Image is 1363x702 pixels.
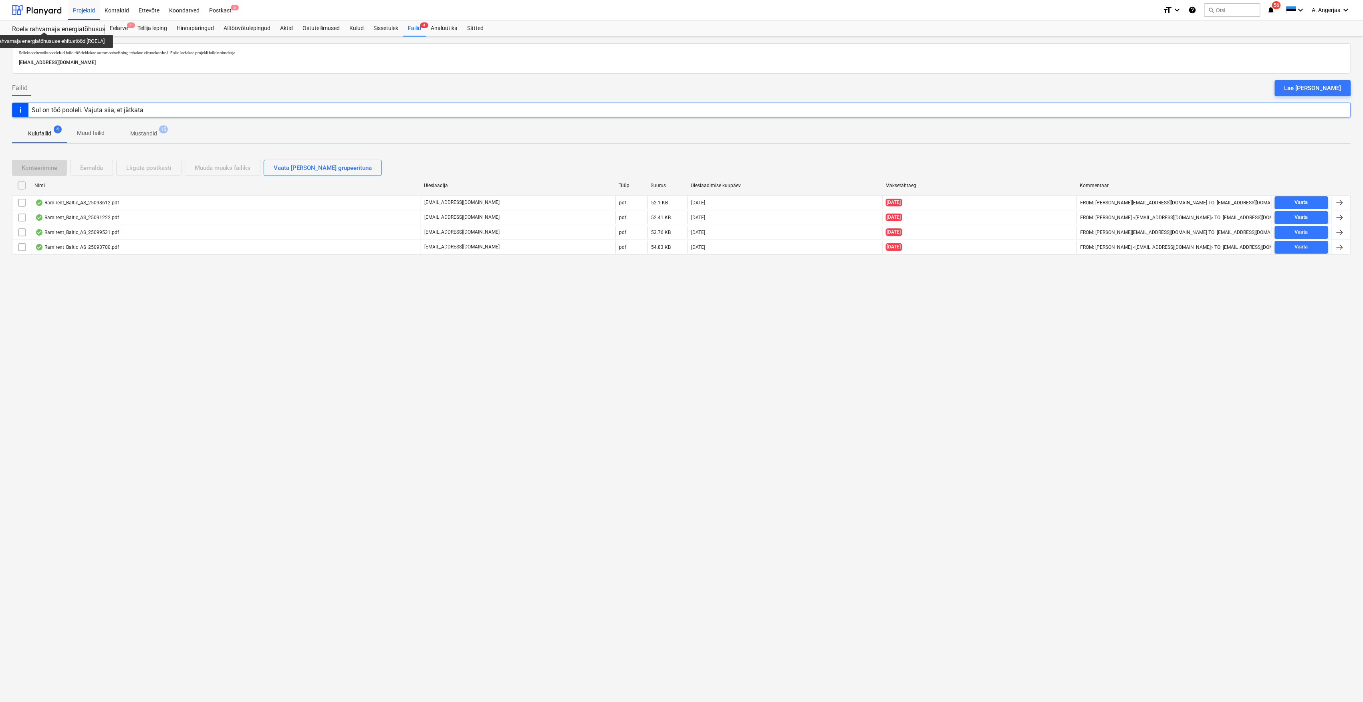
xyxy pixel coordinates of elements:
button: Lae [PERSON_NAME] [1275,80,1351,96]
div: Ramirent_Baltic_AS_25091222.pdf [35,214,119,221]
a: Ostutellimused [298,20,345,36]
div: Ramirent_Baltic_AS_25099531.pdf [35,229,119,236]
div: Failid [403,20,426,36]
button: Vaata [1275,241,1328,254]
p: Sellele aadressile saadetud failid töödeldakse automaatselt ning tehakse viirusekontroll. Failid ... [19,50,1344,55]
a: Sätted [462,20,488,36]
p: [EMAIL_ADDRESS][DOMAIN_NAME] [424,244,500,250]
div: [DATE] [691,230,705,235]
span: 1 [127,22,135,28]
div: 54.83 KB [651,244,671,250]
p: [EMAIL_ADDRESS][DOMAIN_NAME] [424,199,500,206]
div: Ramirent_Baltic_AS_25093700.pdf [35,244,119,250]
p: Muud failid [77,129,105,137]
div: Üleslaadimise kuupäev [691,183,879,188]
div: 53.76 KB [651,230,671,235]
div: Andmed failist loetud [35,200,43,206]
button: Vaata [1275,196,1328,209]
a: Aktid [275,20,298,36]
div: [DATE] [691,200,705,206]
div: Lae [PERSON_NAME] [1284,83,1341,93]
div: Andmed failist loetud [35,214,43,221]
span: 56 [1272,1,1281,9]
i: keyboard_arrow_down [1172,5,1182,15]
div: 52.1 KB [651,200,668,206]
span: 15 [159,125,168,133]
div: Vaata [1295,228,1308,237]
a: Failid4 [403,20,426,36]
div: 52.41 KB [651,215,671,220]
div: Suurus [651,183,684,188]
span: 4 [54,125,62,133]
button: Vaata [1275,211,1328,224]
i: notifications [1267,5,1275,15]
p: [EMAIL_ADDRESS][DOMAIN_NAME] [19,58,1344,67]
a: Hinnapäringud [172,20,219,36]
span: 6 [231,5,239,10]
div: Vaata [1295,213,1308,222]
button: Otsi [1204,3,1260,17]
span: A. Angerjas [1312,7,1341,13]
i: keyboard_arrow_down [1296,5,1306,15]
p: Kulufailid [28,129,51,138]
span: Failid [12,83,28,93]
div: Ramirent_Baltic_AS_25098612.pdf [35,200,119,206]
span: search [1208,7,1214,13]
div: Tüüp [619,183,644,188]
div: Maksetähtaeg [885,183,1074,188]
div: Roela rahvamaja energiatõhususe ehitustööd [ROELA] [12,25,95,34]
span: [DATE] [886,243,902,251]
a: Eelarve1 [105,20,133,36]
div: pdf [619,244,626,250]
button: Vaata [PERSON_NAME] grupeerituna [264,160,382,176]
div: Nimi [34,183,417,188]
button: Vaata [1275,226,1328,239]
p: [EMAIL_ADDRESS][DOMAIN_NAME] [424,214,500,221]
div: pdf [619,215,626,220]
i: keyboard_arrow_down [1341,5,1351,15]
div: Andmed failist loetud [35,229,43,236]
i: format_size [1163,5,1172,15]
i: Abikeskus [1188,5,1196,15]
div: Üleslaadija [424,183,612,188]
div: Kommentaar [1080,183,1268,188]
a: Kulud [345,20,369,36]
div: Vaata [1295,198,1308,207]
a: Sissetulek [369,20,403,36]
div: Vaata [1295,242,1308,252]
div: pdf [619,230,626,235]
span: [DATE] [886,199,902,206]
a: Analüütika [426,20,462,36]
p: Mustandid [130,129,157,138]
div: [DATE] [691,244,705,250]
span: 4 [420,22,428,28]
div: [DATE] [691,215,705,220]
span: [DATE] [886,228,902,236]
div: Andmed failist loetud [35,244,43,250]
a: Tellija leping [133,20,172,36]
div: Eelarve [105,20,133,36]
div: Sul on töö pooleli. Vajuta siia, et jätkata [32,106,143,114]
a: Alltöövõtulepingud [219,20,275,36]
p: [EMAIL_ADDRESS][DOMAIN_NAME] [424,229,500,236]
div: pdf [619,200,626,206]
span: [DATE] [886,214,902,221]
div: Vaata [PERSON_NAME] grupeerituna [274,163,372,173]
